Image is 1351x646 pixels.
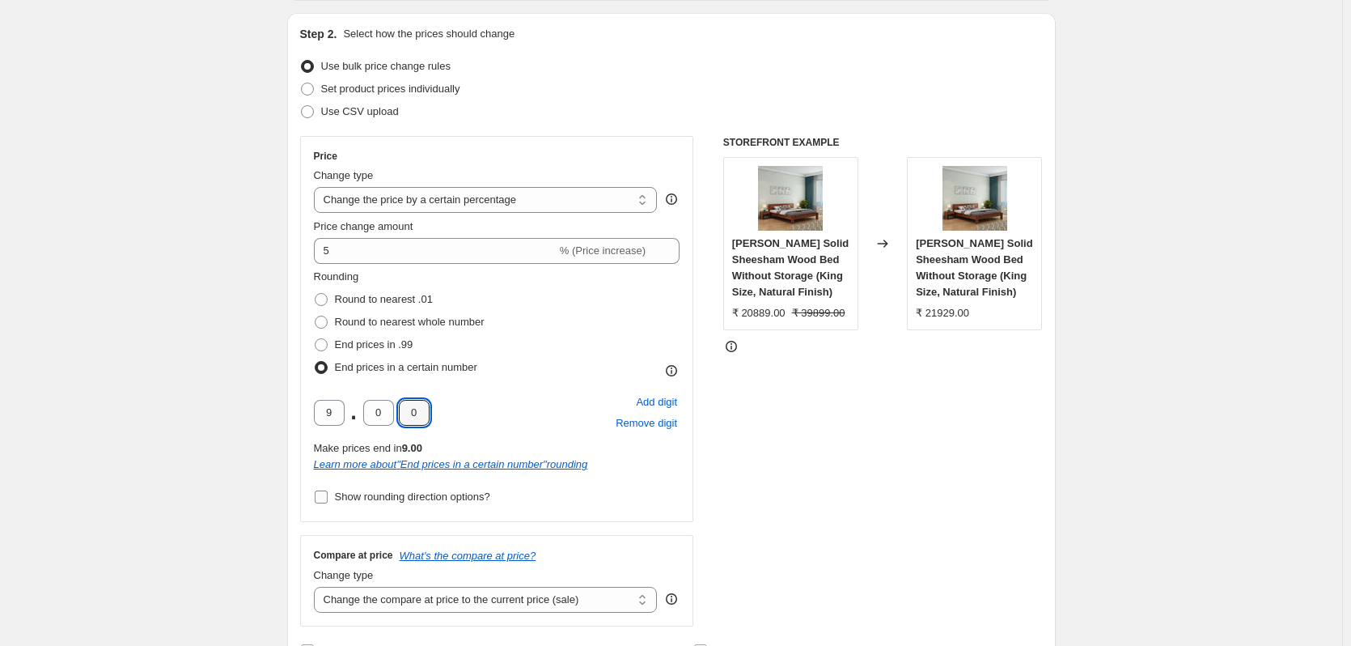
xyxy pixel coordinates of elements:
span: Show rounding direction options? [335,491,490,503]
h6: STOREFRONT EXAMPLE [723,136,1043,149]
a: Learn more about"End prices in a certain number"rounding [314,458,588,470]
h3: Price [314,150,337,163]
button: Add placeholder [633,392,680,413]
span: Change type [314,569,374,581]
span: Set product prices individually [321,83,460,95]
div: ₹ 20889.00 [732,305,786,321]
p: Select how the prices should change [343,26,515,42]
span: Round to nearest .01 [335,293,433,305]
span: % (Price increase) [560,244,646,257]
span: Add digit [636,394,677,410]
div: ₹ 21929.00 [916,305,969,321]
span: Use CSV upload [321,105,399,117]
strike: ₹ 39899.00 [792,305,845,321]
b: 9.00 [402,442,422,454]
img: Maria_Solid_Sheesham_Wood_Bed_Without_Storage_King_Size_Natural_Finish_80x.jpg [758,166,823,231]
span: [PERSON_NAME] Solid Sheesham Wood Bed Without Storage (King Size, Natural Finish) [732,237,849,298]
span: Round to nearest whole number [335,316,485,328]
input: ﹡ [399,400,430,426]
span: Price change amount [314,220,413,232]
h2: Step 2. [300,26,337,42]
i: Learn more about " End prices in a certain number " rounding [314,458,588,470]
span: End prices in .99 [335,338,413,351]
span: Rounding [314,270,359,283]
button: Remove placeholder [613,413,680,434]
span: Change type [314,169,374,181]
span: . [349,400,358,426]
button: What's the compare at price? [400,550,536,562]
span: [PERSON_NAME] Solid Sheesham Wood Bed Without Storage (King Size, Natural Finish) [916,237,1032,298]
input: -15 [314,238,557,264]
span: Remove digit [616,415,677,431]
input: ﹡ [363,400,394,426]
span: Use bulk price change rules [321,60,451,72]
span: Make prices end in [314,442,422,454]
h3: Compare at price [314,549,393,562]
input: ﹡ [314,400,345,426]
img: Maria_Solid_Sheesham_Wood_Bed_Without_Storage_King_Size_Natural_Finish_80x.jpg [942,166,1007,231]
span: End prices in a certain number [335,361,477,373]
div: help [663,191,680,207]
div: help [663,591,680,607]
